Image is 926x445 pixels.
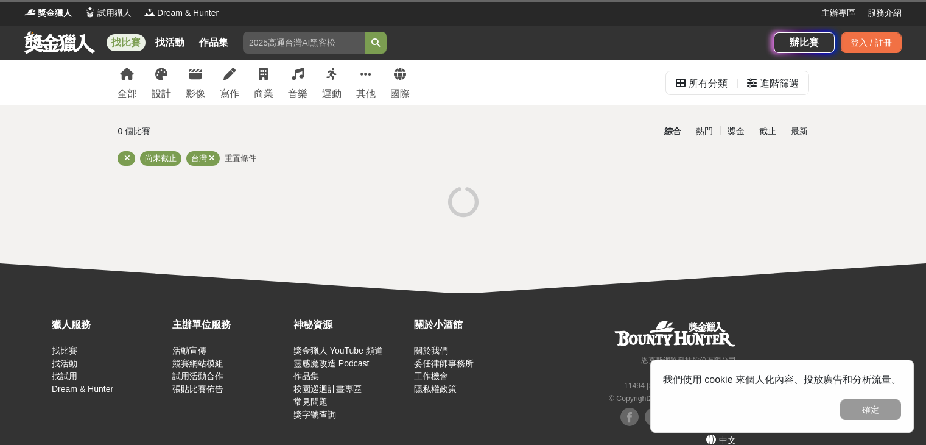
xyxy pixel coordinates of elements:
[868,7,902,20] a: 服務介紹
[414,384,457,394] a: 隱私權政策
[414,358,474,368] a: 委任律師事務所
[752,121,784,142] div: 截止
[390,87,410,101] div: 國際
[390,60,410,105] a: 國際
[620,408,639,426] img: Facebook
[194,34,233,51] a: 作品集
[38,7,72,20] span: 獎金獵人
[52,384,113,394] a: Dream & Hunter
[414,318,528,332] div: 關於小酒館
[220,60,239,105] a: 寫作
[84,7,132,20] a: Logo試用獵人
[144,6,156,18] img: Logo
[821,7,855,20] a: 主辦專區
[220,87,239,101] div: 寫作
[414,346,448,355] a: 關於我們
[97,7,132,20] span: 試用獵人
[118,60,137,105] a: 全部
[293,384,362,394] a: 校園巡迴計畫專區
[157,7,219,20] span: Dream & Hunter
[641,356,736,365] small: 恩克斯網路科技股份有限公司
[288,60,307,105] a: 音樂
[609,394,736,403] small: © Copyright 2025 . All Rights Reserved.
[243,32,365,54] input: 2025高通台灣AI黑客松
[24,6,37,18] img: Logo
[689,71,728,96] div: 所有分類
[152,87,171,101] div: 設計
[172,371,223,381] a: 試用活動合作
[293,371,319,381] a: 作品集
[414,371,448,381] a: 工作機會
[52,318,166,332] div: 獵人服務
[288,87,307,101] div: 音樂
[254,87,273,101] div: 商業
[293,397,328,407] a: 常見問題
[293,318,408,332] div: 神秘資源
[172,346,206,355] a: 活動宣傳
[293,346,383,355] a: 獎金獵人 YouTube 頻道
[784,121,815,142] div: 最新
[84,6,96,18] img: Logo
[774,32,835,53] a: 辦比賽
[52,358,77,368] a: 找活動
[624,382,736,390] small: 11494 [STREET_ADDRESS] 3 樓
[356,60,376,105] a: 其他
[191,154,207,163] span: 台灣
[145,154,177,163] span: 尚未截止
[322,60,342,105] a: 運動
[657,121,689,142] div: 綜合
[118,121,348,142] div: 0 個比賽
[107,34,146,51] a: 找比賽
[663,374,901,385] span: 我們使用 cookie 來個人化內容、投放廣告和分析流量。
[293,410,336,419] a: 獎字號查詢
[760,71,799,96] div: 進階篩選
[322,87,342,101] div: 運動
[356,87,376,101] div: 其他
[150,34,189,51] a: 找活動
[841,32,902,53] div: 登入 / 註冊
[645,408,663,426] img: Facebook
[144,7,219,20] a: LogoDream & Hunter
[52,346,77,355] a: 找比賽
[186,87,205,101] div: 影像
[118,87,137,101] div: 全部
[186,60,205,105] a: 影像
[172,318,287,332] div: 主辦單位服務
[719,435,736,445] span: 中文
[152,60,171,105] a: 設計
[293,358,369,368] a: 靈感魔改造 Podcast
[254,60,273,105] a: 商業
[52,371,77,381] a: 找試用
[172,384,223,394] a: 張貼比賽佈告
[840,399,901,420] button: 確定
[225,154,256,163] span: 重置條件
[720,121,752,142] div: 獎金
[24,7,72,20] a: Logo獎金獵人
[689,121,720,142] div: 熱門
[172,358,223,368] a: 競賽網站模組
